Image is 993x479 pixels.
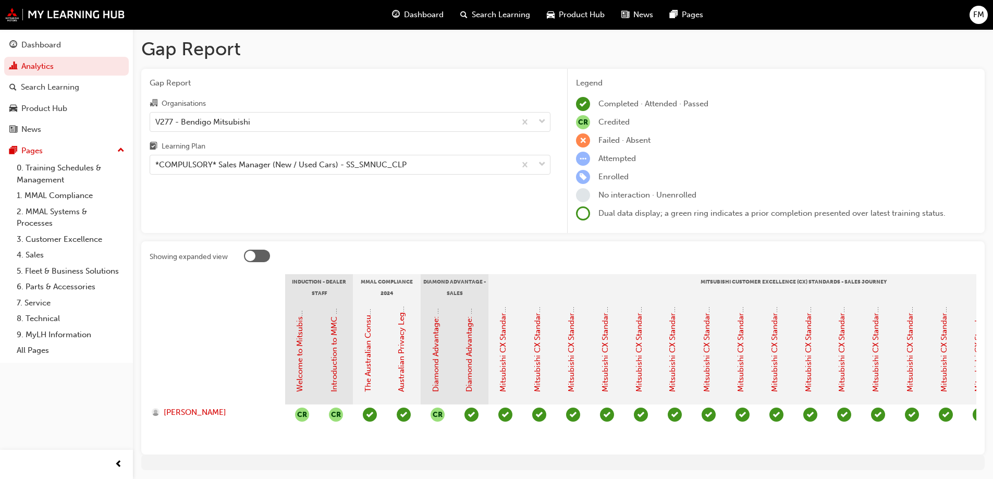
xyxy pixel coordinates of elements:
[9,41,17,50] span: guage-icon
[162,99,206,109] div: Organisations
[769,408,783,422] span: learningRecordVerb_PASS-icon
[871,408,885,422] span: learningRecordVerb_PASS-icon
[598,154,636,163] span: Attempted
[141,38,985,60] h1: Gap Report
[13,231,129,248] a: 3. Customer Excellence
[285,274,353,300] div: Induction - Dealer Staff
[21,124,41,136] div: News
[559,9,605,21] span: Product Hub
[404,9,444,21] span: Dashboard
[150,77,550,89] span: Gap Report
[702,408,716,422] span: learningRecordVerb_PASS-icon
[973,9,984,21] span: FM
[4,141,129,161] button: Pages
[576,170,590,184] span: learningRecordVerb_ENROLL-icon
[4,78,129,97] a: Search Learning
[115,458,122,471] span: prev-icon
[538,158,546,171] span: down-icon
[621,8,629,21] span: news-icon
[421,274,488,300] div: Diamond Advantage - Sales
[973,408,987,422] span: learningRecordVerb_PASS-icon
[4,99,129,118] a: Product Hub
[613,4,661,26] a: news-iconNews
[363,408,377,422] span: learningRecordVerb_PASS-icon
[538,4,613,26] a: car-iconProduct Hub
[150,142,157,152] span: learningplan-icon
[21,145,43,157] div: Pages
[661,4,712,26] a: pages-iconPages
[9,62,17,71] span: chart-icon
[576,188,590,202] span: learningRecordVerb_NONE-icon
[150,252,228,262] div: Showing expanded view
[598,208,946,218] span: Dual data display; a green ring indicates a prior completion presented over latest training status.
[576,97,590,111] span: learningRecordVerb_COMPLETE-icon
[4,57,129,76] a: Analytics
[9,125,17,134] span: news-icon
[465,264,474,392] a: Diamond Advantage: Sales Training
[598,117,630,127] span: Credited
[735,408,750,422] span: learningRecordVerb_PASS-icon
[939,408,953,422] span: learningRecordVerb_PASS-icon
[164,407,226,419] span: [PERSON_NAME]
[13,188,129,204] a: 1. MMAL Compliance
[576,77,976,89] div: Legend
[13,327,129,343] a: 9. MyLH Information
[4,120,129,139] a: News
[598,99,708,108] span: Completed · Attended · Passed
[9,146,17,156] span: pages-icon
[21,39,61,51] div: Dashboard
[117,144,125,157] span: up-icon
[464,408,479,422] span: learningRecordVerb_PASS-icon
[152,407,275,419] a: [PERSON_NAME]
[21,103,67,115] div: Product Hub
[499,252,508,392] a: Mitsubishi CX Standards - Introduction
[576,115,590,129] span: null-icon
[566,408,580,422] span: learningRecordVerb_PASS-icon
[150,99,157,108] span: organisation-icon
[598,136,651,145] span: Failed · Absent
[532,408,546,422] span: learningRecordVerb_PASS-icon
[21,81,79,93] div: Search Learning
[397,408,411,422] span: learningRecordVerb_PASS-icon
[431,408,445,422] button: null-icon
[538,115,546,129] span: down-icon
[634,408,648,422] span: learningRecordVerb_PASS-icon
[162,141,205,152] div: Learning Plan
[5,8,125,21] img: mmal
[13,295,129,311] a: 7. Service
[498,408,512,422] span: learningRecordVerb_PASS-icon
[472,9,530,21] span: Search Learning
[9,83,17,92] span: search-icon
[905,408,919,422] span: learningRecordVerb_PASS-icon
[452,4,538,26] a: search-iconSearch Learning
[329,408,343,422] button: null-icon
[13,342,129,359] a: All Pages
[295,408,309,422] button: null-icon
[13,204,129,231] a: 2. MMAL Systems & Processes
[353,274,421,300] div: MMAL Compliance 2024
[4,33,129,141] button: DashboardAnalyticsSearch LearningProduct HubNews
[384,4,452,26] a: guage-iconDashboard
[682,9,703,21] span: Pages
[576,152,590,166] span: learningRecordVerb_ATTEMPT-icon
[670,8,678,21] span: pages-icon
[576,133,590,148] span: learningRecordVerb_FAIL-icon
[598,172,629,181] span: Enrolled
[13,311,129,327] a: 8. Technical
[13,160,129,188] a: 0. Training Schedules & Management
[970,6,988,24] button: FM
[13,279,129,295] a: 6. Parts & Accessories
[9,104,17,114] span: car-icon
[155,116,250,128] div: V277 - Bendigo Mitsubishi
[598,190,696,200] span: No interaction · Unenrolled
[837,408,851,422] span: learningRecordVerb_PASS-icon
[547,8,555,21] span: car-icon
[155,159,407,171] div: *COMPULSORY* Sales Manager (New / Used Cars) - SS_SMNUC_CLP
[13,247,129,263] a: 4. Sales
[392,8,400,21] span: guage-icon
[633,9,653,21] span: News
